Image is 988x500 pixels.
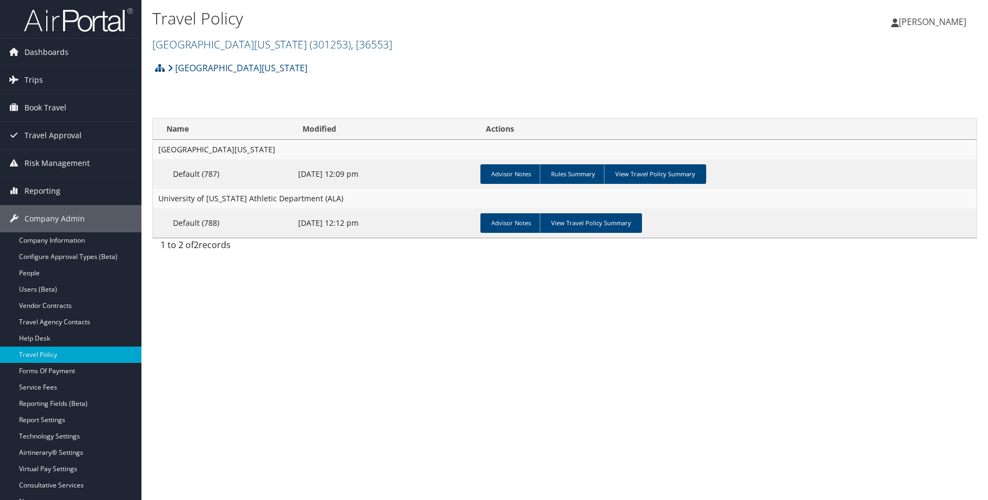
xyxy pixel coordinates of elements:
[540,213,642,233] a: View Travel Policy Summary
[153,119,293,140] th: Name: activate to sort column ascending
[152,37,392,52] a: [GEOGRAPHIC_DATA][US_STATE]
[194,239,199,251] span: 2
[899,16,966,28] span: [PERSON_NAME]
[480,164,542,184] a: Advisor Notes
[24,122,82,149] span: Travel Approval
[153,208,293,238] td: Default (788)
[152,7,702,30] h1: Travel Policy
[480,213,542,233] a: Advisor Notes
[604,164,706,184] a: View Travel Policy Summary
[293,159,476,189] td: [DATE] 12:09 pm
[153,159,293,189] td: Default (787)
[168,57,307,79] a: [GEOGRAPHIC_DATA][US_STATE]
[310,37,351,52] span: ( 301253 )
[160,238,350,257] div: 1 to 2 of records
[24,177,60,205] span: Reporting
[351,37,392,52] span: , [ 36553 ]
[540,164,606,184] a: Rules Summary
[293,119,476,140] th: Modified: activate to sort column ascending
[891,5,977,38] a: [PERSON_NAME]
[24,205,85,232] span: Company Admin
[153,189,977,208] td: University of [US_STATE] Athletic Department (ALA)
[24,39,69,66] span: Dashboards
[476,119,977,140] th: Actions
[24,7,133,33] img: airportal-logo.png
[24,66,43,94] span: Trips
[24,94,66,121] span: Book Travel
[24,150,90,177] span: Risk Management
[153,140,977,159] td: [GEOGRAPHIC_DATA][US_STATE]
[293,208,476,238] td: [DATE] 12:12 pm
